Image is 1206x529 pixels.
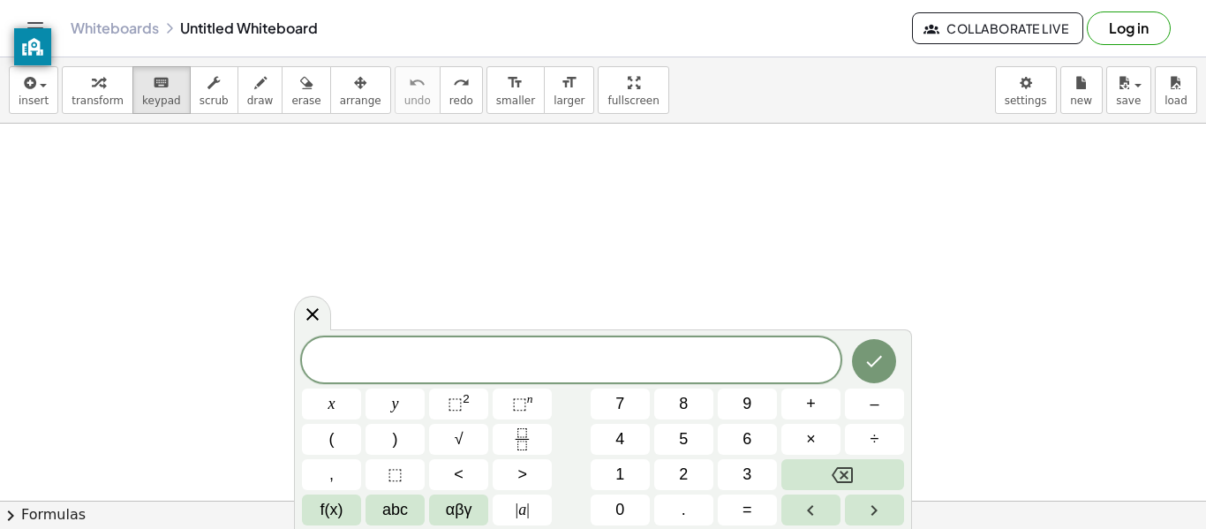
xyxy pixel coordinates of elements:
button: 9 [718,389,777,419]
i: keyboard [153,72,170,94]
button: Placeholder [366,459,425,490]
span: draw [247,94,274,107]
button: . [654,495,713,525]
span: | [526,501,530,518]
button: Absolute value [493,495,552,525]
button: 4 [591,424,650,455]
span: arrange [340,94,381,107]
span: = [742,498,752,522]
span: ⬚ [448,395,463,412]
span: x [328,392,335,416]
span: 8 [679,392,688,416]
sup: n [527,392,533,405]
span: insert [19,94,49,107]
button: Divide [845,424,904,455]
span: + [806,392,816,416]
span: a [516,498,530,522]
span: – [870,392,878,416]
i: format_size [507,72,524,94]
span: ⬚ [512,395,527,412]
button: erase [282,66,330,114]
span: 9 [742,392,751,416]
button: format_sizesmaller [486,66,545,114]
span: | [516,501,519,518]
button: Less than [429,459,488,490]
span: larger [554,94,584,107]
span: settings [1005,94,1047,107]
span: redo [449,94,473,107]
span: new [1070,94,1092,107]
a: Whiteboards [71,19,159,37]
button: ( [302,424,361,455]
button: Collaborate Live [912,12,1083,44]
button: Backspace [781,459,904,490]
button: keyboardkeypad [132,66,191,114]
span: . [682,498,686,522]
span: undo [404,94,431,107]
button: insert [9,66,58,114]
button: format_sizelarger [544,66,594,114]
span: ( [329,427,335,451]
button: 8 [654,389,713,419]
button: Toggle navigation [21,14,49,42]
button: 2 [654,459,713,490]
button: Squared [429,389,488,419]
button: privacy banner [14,28,51,65]
span: abc [382,498,408,522]
button: Greater than [493,459,552,490]
button: settings [995,66,1057,114]
button: draw [237,66,283,114]
span: 0 [615,498,624,522]
button: 3 [718,459,777,490]
button: Times [781,424,840,455]
button: Alphabet [366,495,425,525]
span: fullscreen [607,94,659,107]
button: Functions [302,495,361,525]
span: save [1116,94,1141,107]
button: Greek alphabet [429,495,488,525]
span: 1 [615,463,624,487]
span: erase [291,94,320,107]
span: > [517,463,527,487]
button: Minus [845,389,904,419]
button: transform [62,66,133,114]
button: 0 [591,495,650,525]
button: save [1106,66,1151,114]
button: 7 [591,389,650,419]
sup: 2 [463,392,470,405]
span: αβγ [446,498,472,522]
button: load [1155,66,1197,114]
button: new [1060,66,1103,114]
span: , [329,463,334,487]
button: Superscript [493,389,552,419]
span: 7 [615,392,624,416]
span: √ [455,427,464,451]
span: load [1165,94,1187,107]
span: y [392,392,399,416]
span: ) [393,427,398,451]
span: Collaborate Live [927,20,1068,36]
span: 3 [742,463,751,487]
i: redo [453,72,470,94]
button: Equals [718,495,777,525]
button: x [302,389,361,419]
button: y [366,389,425,419]
button: 1 [591,459,650,490]
button: , [302,459,361,490]
button: fullscreen [598,66,668,114]
span: scrub [200,94,229,107]
button: Plus [781,389,840,419]
span: × [806,427,816,451]
span: 4 [615,427,624,451]
i: undo [409,72,426,94]
button: arrange [330,66,391,114]
button: redoredo [440,66,483,114]
i: format_size [561,72,577,94]
button: Square root [429,424,488,455]
button: Left arrow [781,495,840,525]
span: 6 [742,427,751,451]
span: ÷ [871,427,879,451]
span: transform [72,94,124,107]
button: 5 [654,424,713,455]
span: < [454,463,464,487]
